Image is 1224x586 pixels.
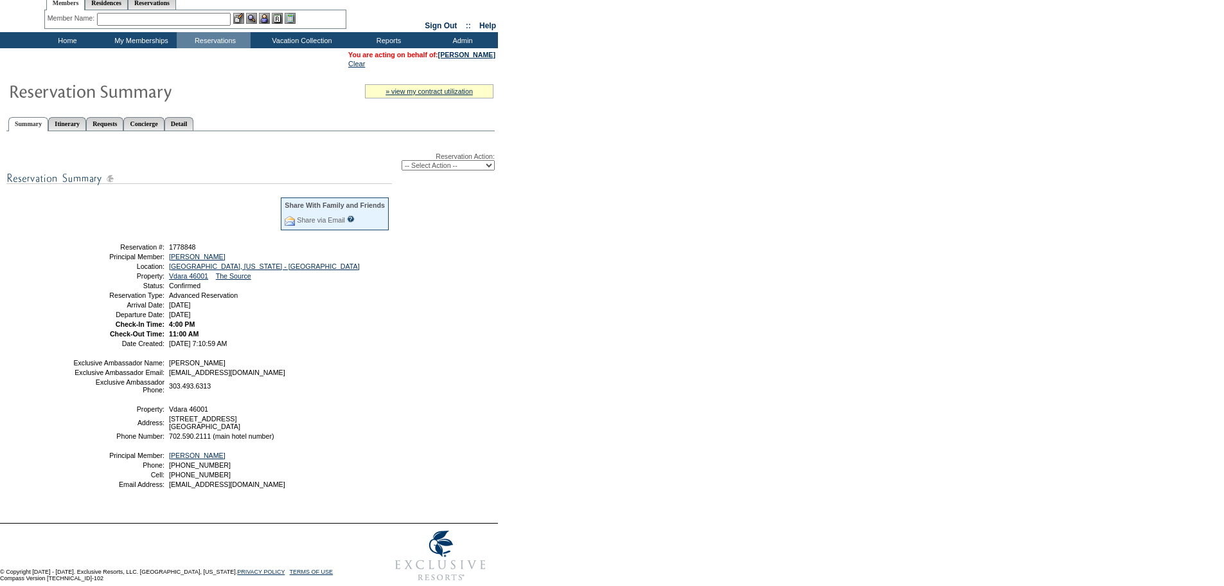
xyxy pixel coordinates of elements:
a: Clear [348,60,365,68]
td: Reservation #: [73,243,164,251]
img: Reservations [272,13,283,24]
input: What is this? [347,215,355,223]
a: Summary [8,117,48,131]
a: [GEOGRAPHIC_DATA], [US_STATE] - [GEOGRAPHIC_DATA] [169,262,360,270]
td: Arrival Date: [73,301,164,309]
td: Location: [73,262,164,270]
a: Sign Out [425,21,457,30]
a: Vdara 46001 [169,272,208,280]
td: Reservation Type: [73,291,164,299]
span: Confirmed [169,282,200,289]
a: Concierge [123,117,164,131]
span: [PERSON_NAME] [169,359,226,367]
div: Share With Family and Friends [285,201,385,209]
td: Property: [73,272,164,280]
span: Advanced Reservation [169,291,238,299]
span: [DATE] [169,301,191,309]
td: Phone Number: [73,432,164,440]
span: 11:00 AM [169,330,199,338]
a: PRIVACY POLICY [237,569,285,575]
td: Cell: [73,471,164,479]
td: Address: [73,415,164,430]
img: View [246,13,257,24]
td: Principal Member: [73,253,164,261]
a: Share via Email [297,216,345,224]
span: [PHONE_NUMBER] [169,471,231,479]
td: Home [29,32,103,48]
span: :: [466,21,471,30]
span: [EMAIL_ADDRESS][DOMAIN_NAME] [169,481,285,488]
td: Status: [73,282,164,289]
img: b_edit.gif [233,13,244,24]
span: 702.590.2111 (main hotel number) [169,432,274,440]
a: [PERSON_NAME] [438,51,495,59]
div: Reservation Action: [6,152,495,170]
a: Help [479,21,496,30]
td: Exclusive Ambassador Email: [73,369,164,376]
span: [STREET_ADDRESS] [GEOGRAPHIC_DATA] [169,415,240,430]
span: [EMAIL_ADDRESS][DOMAIN_NAME] [169,369,285,376]
td: Reservations [177,32,251,48]
a: [PERSON_NAME] [169,253,226,261]
a: Detail [164,117,194,131]
td: Property: [73,405,164,413]
strong: Check-Out Time: [110,330,164,338]
a: [PERSON_NAME] [169,452,226,459]
span: 303.493.6313 [169,382,211,390]
span: Vdara 46001 [169,405,208,413]
td: Phone: [73,461,164,469]
td: Reports [350,32,424,48]
span: [DATE] 7:10:59 AM [169,340,227,347]
td: Vacation Collection [251,32,350,48]
img: subTtlResSummary.gif [6,170,392,187]
td: Exclusive Ambassador Phone: [73,378,164,394]
a: » view my contract utilization [386,87,473,95]
td: Departure Date: [73,311,164,318]
td: My Memberships [103,32,177,48]
td: Email Address: [73,481,164,488]
span: 1778848 [169,243,196,251]
a: TERMS OF USE [290,569,333,575]
span: 4:00 PM [169,320,195,328]
div: Member Name: [48,13,97,24]
span: [PHONE_NUMBER] [169,461,231,469]
a: The Source [216,272,251,280]
a: Itinerary [48,117,86,131]
span: You are acting on behalf of: [348,51,495,59]
td: Principal Member: [73,452,164,459]
td: Exclusive Ambassador Name: [73,359,164,367]
td: Admin [424,32,498,48]
img: Reservaton Summary [8,78,265,104]
span: [DATE] [169,311,191,318]
img: b_calculator.gif [285,13,296,24]
strong: Check-In Time: [116,320,164,328]
a: Requests [86,117,123,131]
img: Impersonate [259,13,270,24]
td: Date Created: [73,340,164,347]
